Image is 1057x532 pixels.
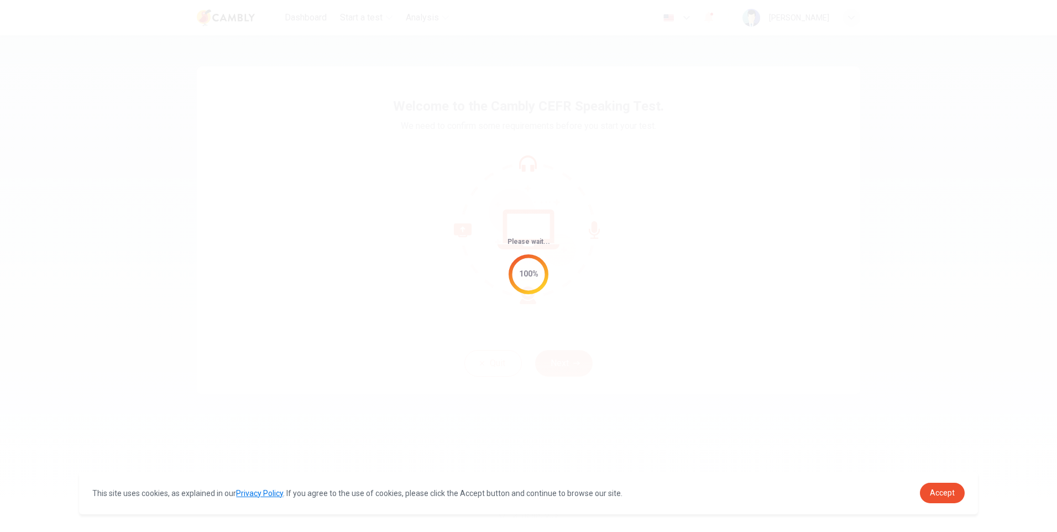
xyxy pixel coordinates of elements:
div: 100% [519,268,538,280]
a: Privacy Policy [236,489,283,498]
a: dismiss cookie message [920,483,965,503]
span: Accept [930,488,955,497]
span: This site uses cookies, as explained in our . If you agree to the use of cookies, please click th... [92,489,622,498]
div: cookieconsent [79,472,977,514]
span: Please wait... [507,238,550,246]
